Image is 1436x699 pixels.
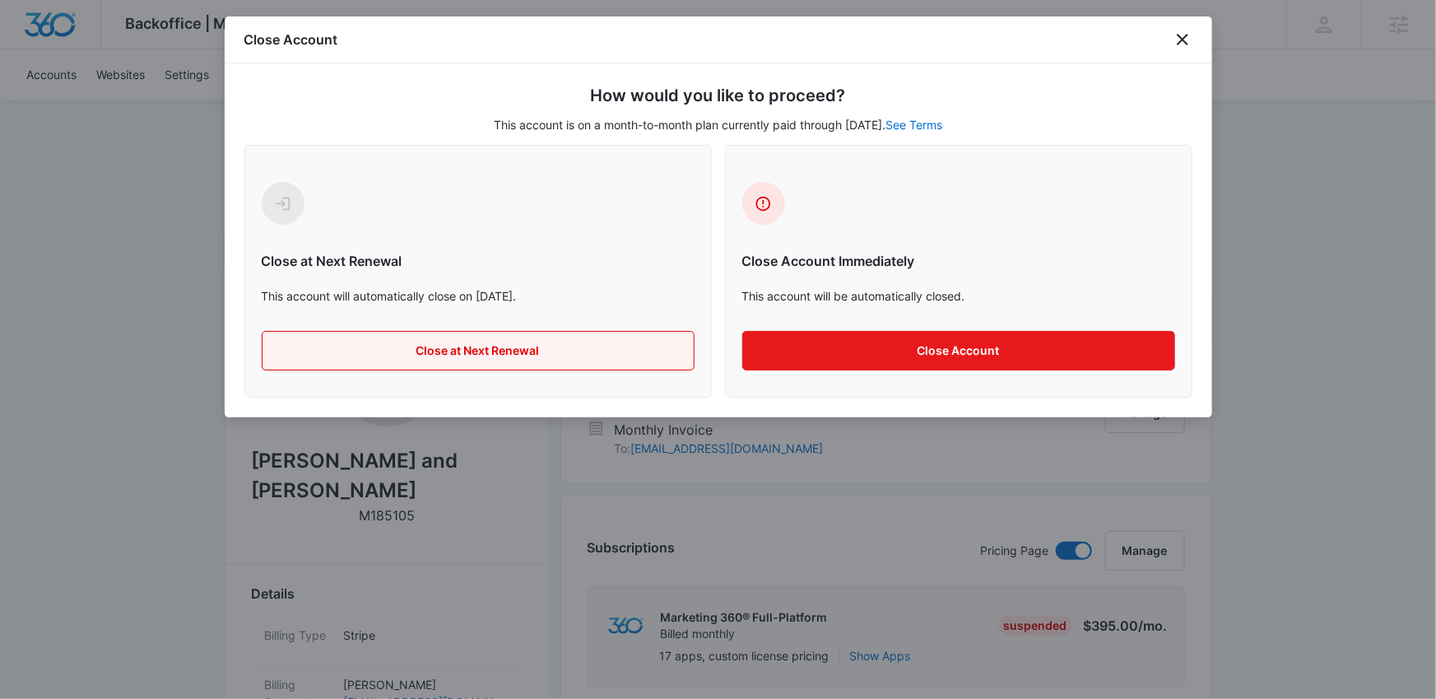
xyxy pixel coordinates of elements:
[742,331,1175,370] button: Close Account
[885,118,942,132] a: See Terms
[244,83,1192,108] h5: How would you like to proceed?
[742,251,1175,271] h6: Close Account Immediately
[244,30,338,49] h1: Close Account
[742,287,1175,305] p: This account will be automatically closed.
[262,251,695,271] h6: Close at Next Renewal
[262,287,695,305] p: This account will automatically close on [DATE].
[1173,30,1192,49] button: close
[262,331,695,370] button: Close at Next Renewal
[244,116,1192,133] p: This account is on a month-to-month plan currently paid through [DATE].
